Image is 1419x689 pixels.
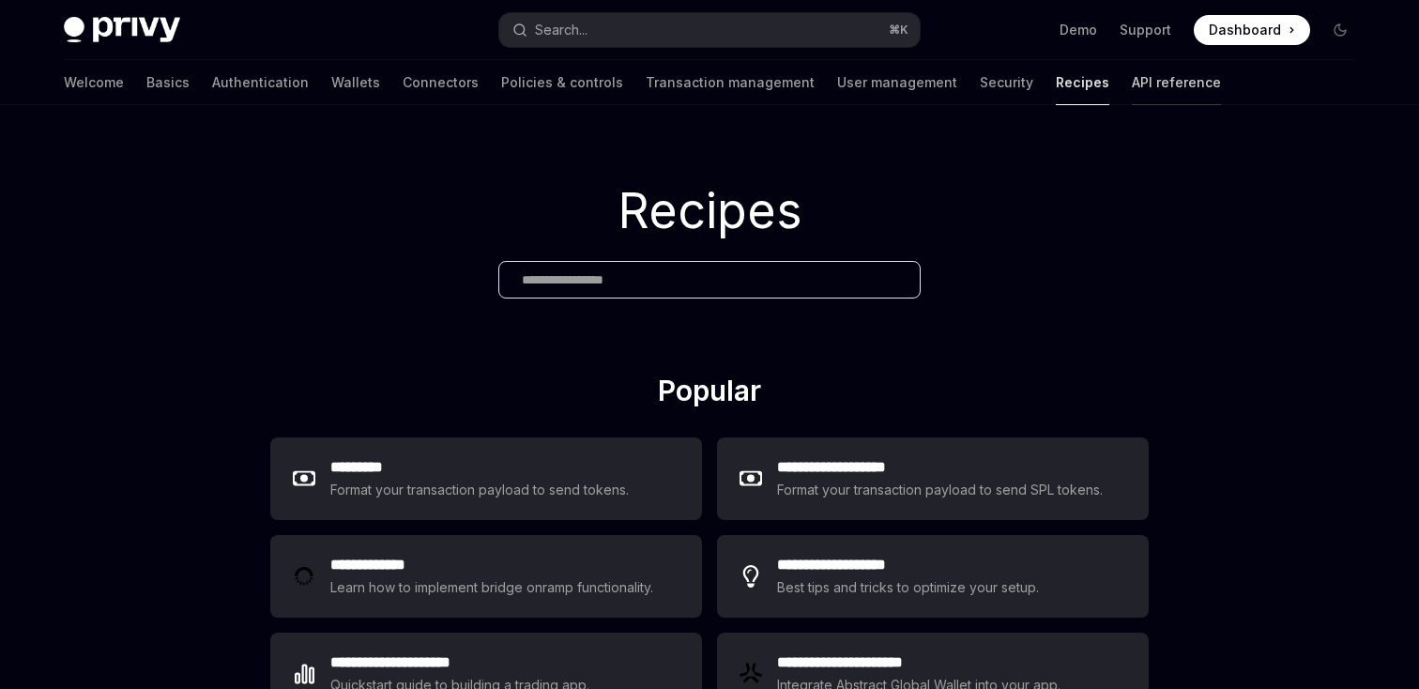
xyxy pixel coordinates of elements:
a: Recipes [1056,60,1109,105]
div: Format your transaction payload to send SPL tokens. [777,479,1105,501]
a: Demo [1060,21,1097,39]
a: **** ****Format your transaction payload to send tokens. [270,437,702,520]
a: Basics [146,60,190,105]
h2: Popular [270,374,1149,415]
a: Welcome [64,60,124,105]
span: ⌘ K [889,23,908,38]
a: User management [837,60,957,105]
span: Dashboard [1209,21,1281,39]
a: API reference [1132,60,1221,105]
a: Transaction management [646,60,815,105]
div: Search... [535,19,587,41]
a: Connectors [403,60,479,105]
div: Best tips and tricks to optimize your setup. [777,576,1042,599]
div: Format your transaction payload to send tokens. [330,479,630,501]
a: Policies & controls [501,60,623,105]
a: Wallets [331,60,380,105]
div: Learn how to implement bridge onramp functionality. [330,576,659,599]
a: Security [980,60,1033,105]
button: Toggle dark mode [1325,15,1355,45]
img: dark logo [64,17,180,43]
a: Authentication [212,60,309,105]
a: **** **** ***Learn how to implement bridge onramp functionality. [270,535,702,618]
a: Support [1120,21,1171,39]
a: Dashboard [1194,15,1310,45]
button: Search...⌘K [499,13,920,47]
